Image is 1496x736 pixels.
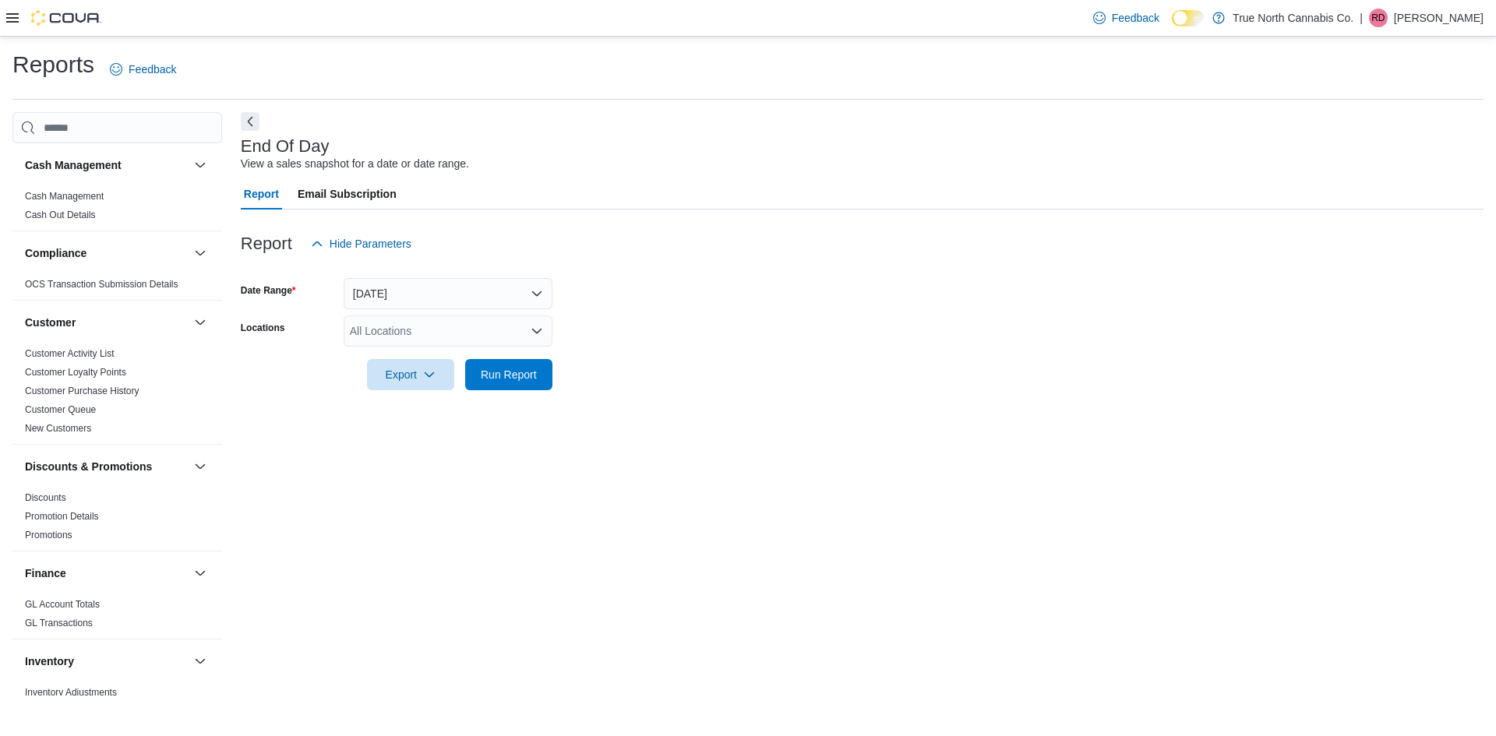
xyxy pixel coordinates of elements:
button: Discounts & Promotions [25,459,188,474]
p: [PERSON_NAME] [1394,9,1484,27]
a: Feedback [1087,2,1166,33]
span: GL Account Totals [25,598,100,611]
div: Randy Dunbar [1369,9,1388,27]
a: Inventory Adjustments [25,687,117,698]
a: Promotion Details [25,511,99,522]
button: Finance [25,565,188,581]
span: Customer Activity List [25,347,115,360]
span: Report [244,178,279,210]
a: Customer Activity List [25,348,115,359]
a: New Customers [25,423,91,434]
span: Cash Out Details [25,209,96,221]
span: Cash Management [25,190,104,202]
span: New Customers [25,422,91,435]
a: Customer Purchase History [25,386,139,396]
h1: Reports [12,49,94,80]
span: GL Transactions [25,617,93,629]
a: Promotions [25,530,72,541]
a: Discounts [25,492,66,503]
button: Cash Management [191,156,210,174]
span: Customer Purchase History [25,385,139,397]
a: Customer Queue [25,404,96,415]
button: Compliance [25,245,188,261]
span: Discounts [25,491,66,504]
button: [DATE] [344,278,552,309]
span: Dark Mode [1172,26,1173,27]
a: Cash Management [25,191,104,202]
label: Locations [241,322,285,334]
button: Inventory [25,653,188,669]
button: Open list of options [531,325,543,337]
span: Customer Loyalty Points [25,366,126,379]
a: GL Transactions [25,618,93,629]
div: Cash Management [12,187,222,231]
label: Date Range [241,284,296,297]
div: Finance [12,595,222,639]
div: Compliance [12,275,222,300]
h3: Finance [25,565,66,581]
span: Email Subscription [298,178,397,210]
p: | [1360,9,1363,27]
button: Next [241,112,259,131]
button: Run Report [465,359,552,390]
button: Export [367,359,454,390]
button: Compliance [191,244,210,262]
h3: Discounts & Promotions [25,459,152,474]
div: Customer [12,344,222,444]
button: Discounts & Promotions [191,457,210,476]
h3: Report [241,234,292,253]
span: Inventory Adjustments [25,686,117,699]
a: Feedback [104,54,182,85]
span: Customer Queue [25,403,96,416]
div: Discounts & Promotions [12,488,222,551]
button: Hide Parameters [305,228,418,259]
button: Finance [191,564,210,583]
span: Export [376,359,445,390]
span: Promotion Details [25,510,99,523]
h3: Inventory [25,653,74,669]
h3: Cash Management [25,157,122,173]
button: Cash Management [25,157,188,173]
h3: End Of Day [241,137,330,156]
a: GL Account Totals [25,599,100,610]
a: Customer Loyalty Points [25,367,126,378]
p: True North Cannabis Co. [1233,9,1353,27]
span: Feedback [1112,10,1159,26]
span: RD [1371,9,1385,27]
button: Customer [191,313,210,332]
a: OCS Transaction Submission Details [25,279,178,290]
span: Run Report [481,367,537,382]
input: Dark Mode [1172,10,1205,26]
a: Cash Out Details [25,210,96,220]
button: Inventory [191,652,210,671]
span: Hide Parameters [330,236,411,252]
button: Customer [25,315,188,330]
h3: Customer [25,315,76,330]
span: Promotions [25,529,72,541]
img: Cova [31,10,101,26]
div: View a sales snapshot for a date or date range. [241,156,469,172]
h3: Compliance [25,245,86,261]
span: OCS Transaction Submission Details [25,278,178,291]
span: Feedback [129,62,176,77]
